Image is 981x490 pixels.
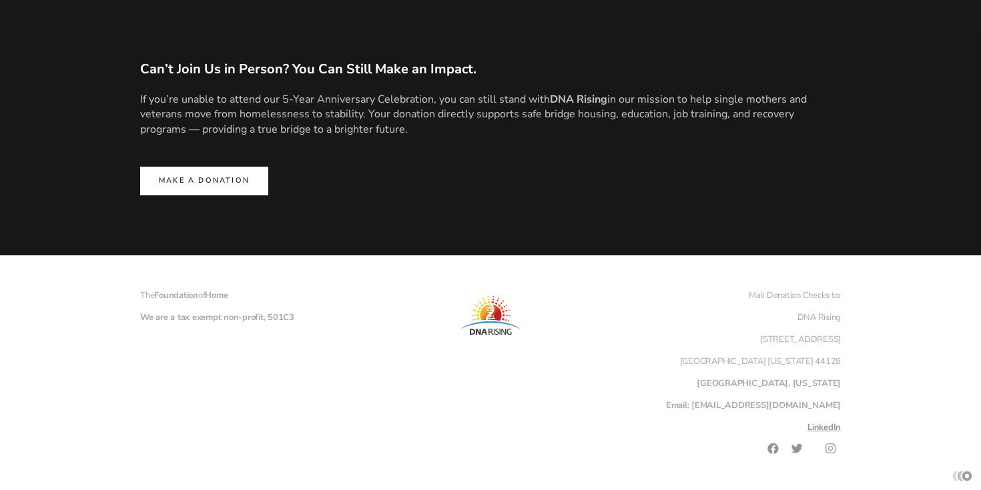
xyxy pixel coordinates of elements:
[140,92,841,137] p: If you’re unable to attend our 5-Year Anniversary Celebration, you can still stand with in our mi...
[140,172,268,187] a: MAKE A DONATION
[697,377,841,389] strong: [GEOGRAPHIC_DATA], [US_STATE]
[807,421,841,433] a: LinkedIn
[140,289,374,302] p: The of
[607,355,841,368] p: [GEOGRAPHIC_DATA] [US_STATE] 44128
[407,289,574,342] img: 09dbfd5e-8cd2-4dde-b869-4d8d5c594b60.png
[607,311,841,324] p: DNA Rising
[154,289,198,301] strong: Foundation
[140,311,294,323] strong: We are a tax exempt non-profit, 501C3
[550,92,607,107] strong: DNA Rising
[607,333,841,346] p: [STREET_ADDRESS]
[140,60,841,79] p: Can’t Join Us in Person? You Can Still Make an Impact.
[205,289,228,301] strong: Home
[140,167,268,195] button: MAKE A DONATION
[666,399,841,411] strong: Email: [EMAIL_ADDRESS][DOMAIN_NAME]
[607,289,841,302] p: Mail Donation Checks to:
